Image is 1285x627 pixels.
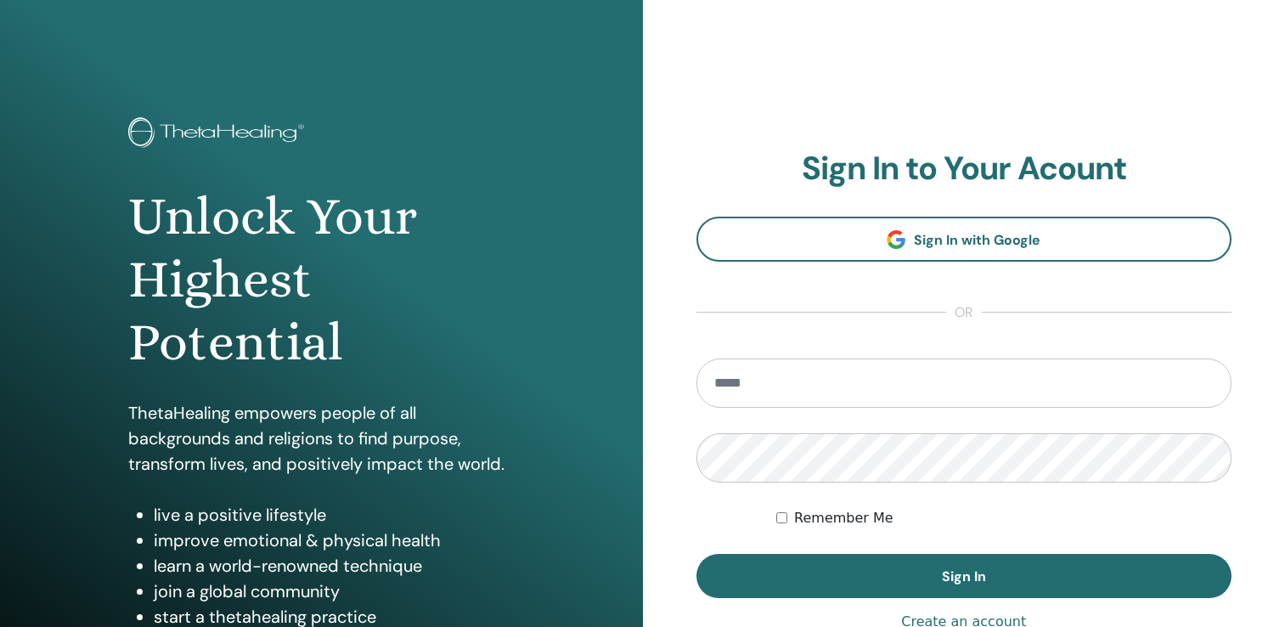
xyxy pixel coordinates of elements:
[154,579,514,604] li: join a global community
[776,508,1231,528] div: Keep me authenticated indefinitely or until I manually logout
[128,400,514,477] p: ThetaHealing empowers people of all backgrounds and religions to find purpose, transform lives, a...
[696,217,1232,262] a: Sign In with Google
[154,528,514,553] li: improve emotional & physical health
[696,554,1232,598] button: Sign In
[128,185,514,375] h1: Unlock Your Highest Potential
[154,502,514,528] li: live a positive lifestyle
[696,150,1232,189] h2: Sign In to Your Acount
[154,553,514,579] li: learn a world-renowned technique
[794,508,893,528] label: Remember Me
[946,302,982,323] span: or
[914,231,1040,249] span: Sign In with Google
[942,568,986,585] span: Sign In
